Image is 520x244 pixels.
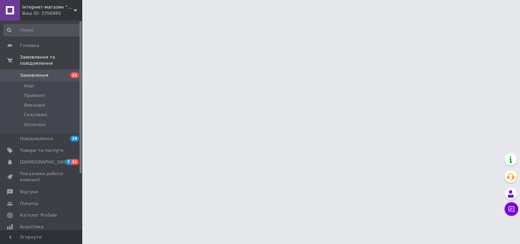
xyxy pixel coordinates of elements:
[70,136,79,142] span: 29
[20,136,53,142] span: Повідомлення
[24,102,45,108] span: Виконані
[71,159,79,165] span: 31
[24,83,34,89] span: Нові
[505,202,518,216] button: Чат з покупцем
[20,171,63,183] span: Показники роботи компанії
[3,24,81,36] input: Пошук
[70,72,79,78] span: 22
[20,189,38,195] span: Відгуки
[65,159,71,165] span: 7
[20,147,63,154] span: Товари та послуги
[20,54,82,66] span: Замовлення та повідомлення
[20,224,44,230] span: Аналітика
[20,42,39,49] span: Головна
[20,200,38,207] span: Покупці
[24,122,46,128] span: Оплачені
[20,72,48,78] span: Замовлення
[22,4,74,10] span: Інтернет-магазин "Carp-Shop"
[20,159,71,165] span: [DEMOGRAPHIC_DATA]
[24,93,45,99] span: Прийняті
[22,10,82,16] div: Ваш ID: 3356985
[24,112,47,118] span: Скасовані
[20,212,57,218] span: Каталог ProSale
